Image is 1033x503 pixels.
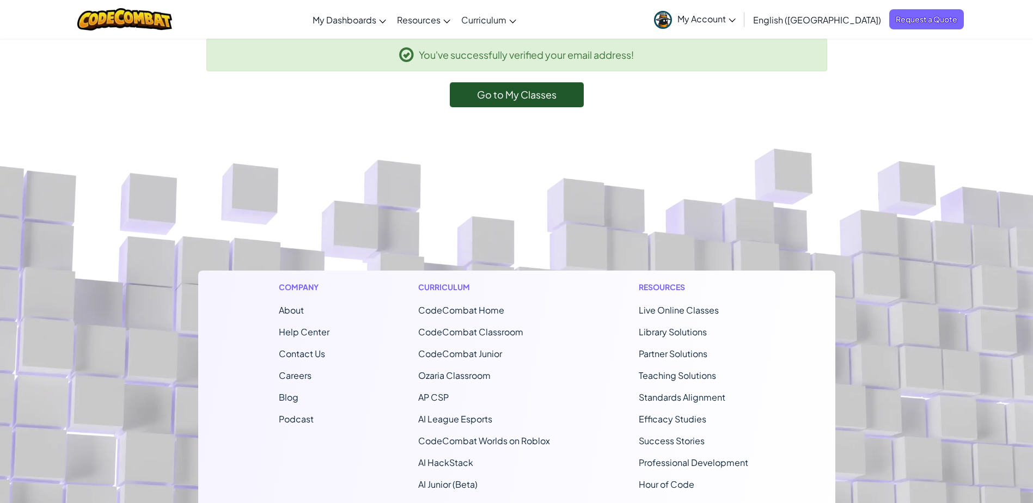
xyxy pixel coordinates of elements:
[418,348,502,359] a: CodeCombat Junior
[418,413,492,425] a: AI League Esports
[639,304,719,316] a: Live Online Classes
[677,13,736,24] span: My Account
[639,326,707,338] a: Library Solutions
[748,5,887,34] a: English ([GEOGRAPHIC_DATA])
[313,14,376,26] span: My Dashboards
[639,391,725,403] a: Standards Alignment
[477,88,557,101] span: Go to My Classes
[418,435,550,446] a: CodeCombat Worlds on Roblox
[418,370,491,381] a: Ozaria Classroom
[279,370,311,381] a: Careers
[639,281,755,293] h1: Resources
[397,14,441,26] span: Resources
[639,479,694,490] a: Hour of Code
[418,391,449,403] a: AP CSP
[654,11,672,29] img: avatar
[889,9,964,29] a: Request a Quote
[639,435,705,446] a: Success Stories
[279,413,314,425] a: Podcast
[639,413,706,425] a: Efficacy Studies
[392,5,456,34] a: Resources
[639,348,707,359] a: Partner Solutions
[450,82,584,107] a: Go to My Classes
[279,304,304,316] a: About
[279,281,329,293] h1: Company
[418,281,550,293] h1: Curriculum
[307,5,392,34] a: My Dashboards
[649,2,741,36] a: My Account
[461,14,506,26] span: Curriculum
[419,47,634,63] span: You've successfully verified your email address!
[279,348,325,359] span: Contact Us
[279,326,329,338] a: Help Center
[639,457,748,468] a: Professional Development
[279,391,298,403] a: Blog
[456,5,522,34] a: Curriculum
[418,304,504,316] span: CodeCombat Home
[77,8,173,30] img: CodeCombat logo
[753,14,881,26] span: English ([GEOGRAPHIC_DATA])
[418,326,523,338] a: CodeCombat Classroom
[418,457,473,468] a: AI HackStack
[418,479,478,490] a: AI Junior (Beta)
[639,370,716,381] a: Teaching Solutions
